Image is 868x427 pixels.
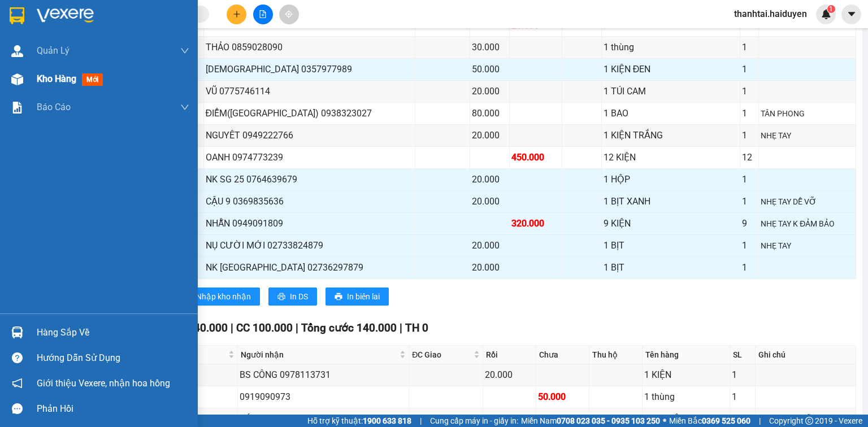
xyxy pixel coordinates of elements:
[472,62,507,76] div: 50.000
[604,150,738,164] div: 12 KIỆN
[37,400,189,417] div: Phản hồi
[206,40,414,54] div: THẢO 0859028090
[240,390,407,404] div: 0919090973
[511,216,560,230] div: 320.000
[206,128,414,142] div: NGUYÊT 0949222766
[742,194,757,208] div: 1
[400,321,402,334] span: |
[37,376,170,390] span: Giới thiệu Vexere, nhận hoa hồng
[485,368,534,382] div: 20.000
[604,260,738,274] div: 1 BỊT
[206,84,414,98] div: VŨ 0775746114
[732,412,753,426] div: 1
[11,102,23,114] img: solution-icon
[472,84,507,98] div: 20.000
[538,390,587,404] div: 50.000
[702,416,750,425] strong: 0369 525 060
[296,321,298,334] span: |
[536,346,589,364] th: Chưa
[732,368,753,382] div: 1
[405,321,428,334] span: TH 0
[259,10,267,18] span: file-add
[604,216,738,230] div: 9 KIỆN
[805,417,813,425] span: copyright
[725,7,816,21] span: thanhtai.haiduyen
[307,415,411,427] span: Hỗ trợ kỹ thuật:
[231,321,233,334] span: |
[10,7,24,24] img: logo-vxr
[521,415,660,427] span: Miền Nam
[277,293,285,302] span: printer
[177,321,228,334] span: CR 40.000
[37,324,189,341] div: Hàng sắp về
[604,84,738,98] div: 1 TÚI CAM
[730,346,756,364] th: SL
[37,73,76,84] span: Kho hàng
[206,106,414,120] div: ĐIỂM([GEOGRAPHIC_DATA]) 0938323027
[11,326,23,338] img: warehouse-icon
[604,62,738,76] div: 1 KIỆN ĐEN
[227,5,246,24] button: plus
[206,260,414,274] div: NK [GEOGRAPHIC_DATA] 02736297879
[604,172,738,186] div: 1 HỘP
[285,10,293,18] span: aim
[742,62,757,76] div: 1
[604,106,738,120] div: 1 BAO
[589,346,643,364] th: Thu hộ
[742,150,757,164] div: 12
[761,239,854,252] div: NHẸ TAY
[761,129,854,142] div: NHẸ TAY
[180,103,189,112] span: down
[742,40,757,54] div: 1
[37,350,189,367] div: Hướng dẫn sử dụng
[742,106,757,120] div: 1
[511,150,560,164] div: 450.000
[175,287,260,306] button: downloadNhập kho nhận
[37,43,70,58] span: Quản Lý
[472,172,507,186] div: 20.000
[756,346,856,364] th: Ghi chú
[241,348,398,361] span: Người nhận
[206,216,414,230] div: NHẪN 0949091809
[821,9,831,19] img: icon-new-feature
[325,287,389,306] button: printerIn biên lai
[206,194,414,208] div: CẬU 9 0369835636
[847,9,857,19] span: caret-down
[12,378,23,389] span: notification
[732,390,753,404] div: 1
[472,106,507,120] div: 80.000
[240,412,407,426] div: TÚ 0946290242
[290,290,308,303] span: In DS
[12,403,23,414] span: message
[742,172,757,186] div: 1
[472,194,507,208] div: 20.000
[472,40,507,54] div: 30.000
[604,238,738,252] div: 1 BỊT
[240,368,407,382] div: BS CÔNG 0978113731
[841,5,861,24] button: caret-down
[430,415,518,427] span: Cung cấp máy in - giấy in:
[206,62,414,76] div: [DEMOGRAPHIC_DATA] 0357977989
[742,216,757,230] div: 9
[644,412,727,426] div: 1 BỊT HỒNG
[420,415,422,427] span: |
[644,368,727,382] div: 1 KIỆN
[759,415,761,427] span: |
[236,321,293,334] span: CC 100.000
[253,5,273,24] button: file-add
[412,348,471,361] span: ĐC Giao
[206,150,414,164] div: OANH 0974773239
[82,73,103,86] span: mới
[363,416,411,425] strong: 1900 633 818
[604,194,738,208] div: 1 BỊT XANH
[472,238,507,252] div: 20.000
[742,238,757,252] div: 1
[643,346,730,364] th: Tên hàng
[827,5,835,13] sup: 1
[347,290,380,303] span: In biên lai
[301,321,397,334] span: Tổng cước 140.000
[604,128,738,142] div: 1 KIỆN TRẮNG
[279,5,299,24] button: aim
[472,128,507,142] div: 20.000
[483,346,536,364] th: Rồi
